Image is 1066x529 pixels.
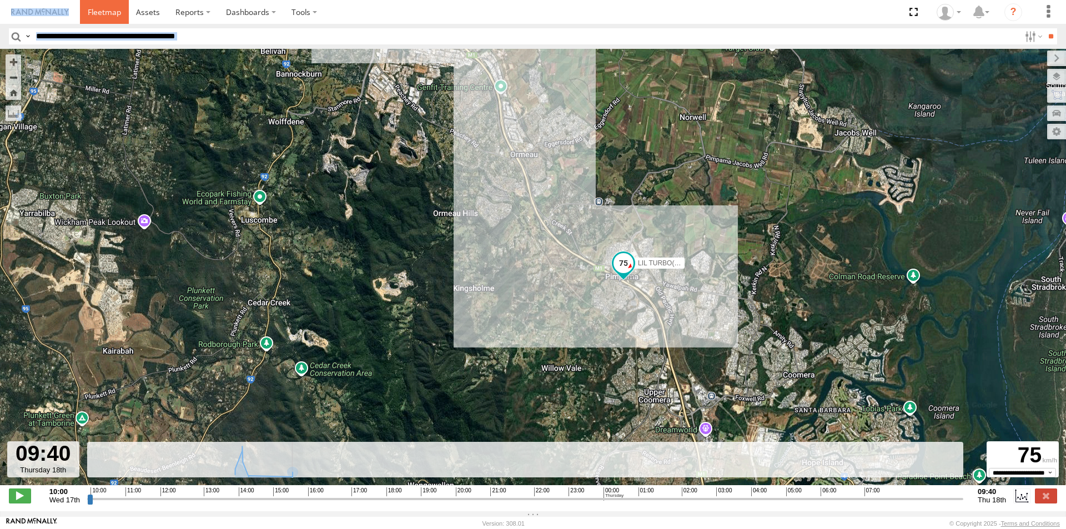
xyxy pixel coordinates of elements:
[386,487,402,496] span: 18:00
[9,488,31,503] label: Play/Stop
[6,85,21,100] button: Zoom Home
[90,487,106,496] span: 10:00
[1004,3,1022,21] i: ?
[456,487,471,496] span: 20:00
[751,487,767,496] span: 04:00
[786,487,802,496] span: 05:00
[949,520,1060,527] div: © Copyright 2025 -
[978,496,1006,504] span: Thu 18th Sep 2025
[1020,28,1044,44] label: Search Filter Options
[11,8,69,16] img: rand-logo.svg
[273,487,289,496] span: 15:00
[864,487,880,496] span: 07:00
[682,487,697,496] span: 02:00
[988,443,1057,468] div: 75
[308,487,324,496] span: 16:00
[978,487,1006,496] strong: 09:40
[1035,488,1057,503] label: Close
[204,487,219,496] span: 13:00
[49,487,80,496] strong: 10:00
[6,518,57,529] a: Visit our Website
[638,487,654,496] span: 01:00
[23,28,32,44] label: Search Query
[933,4,965,21] div: Laura Van Bruggen
[6,69,21,85] button: Zoom out
[239,487,254,496] span: 14:00
[534,487,550,496] span: 22:00
[421,487,436,496] span: 19:00
[160,487,176,496] span: 12:00
[49,496,80,504] span: Wed 17th Sep 2025
[6,105,21,121] label: Measure
[482,520,525,527] div: Version: 308.01
[716,487,732,496] span: 03:00
[604,487,623,500] span: 00:00
[1001,520,1060,527] a: Terms and Conditions
[351,487,367,496] span: 17:00
[125,487,141,496] span: 11:00
[821,487,836,496] span: 06:00
[638,259,723,266] span: LIL TURBO(SMALL TRUCK)
[569,487,584,496] span: 23:00
[6,54,21,69] button: Zoom in
[1047,124,1066,139] label: Map Settings
[490,487,506,496] span: 21:00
